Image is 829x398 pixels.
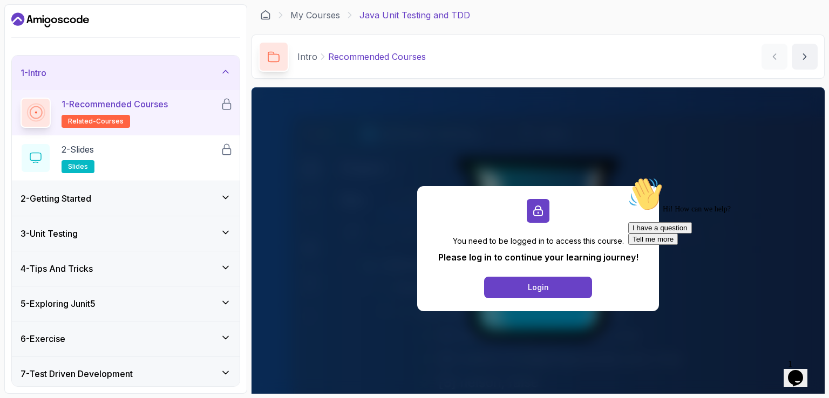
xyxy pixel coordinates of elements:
h3: 6 - Exercise [21,332,65,345]
span: related-courses [68,117,124,126]
span: slides [68,162,88,171]
p: Intro [297,50,317,63]
p: You need to be logged in to access this course. [438,236,638,246]
div: 👋Hi! How can we help?I have a questionTell me more [4,4,199,72]
button: 2-Getting Started [12,181,240,216]
button: Login [484,277,592,298]
p: Java Unit Testing and TDD [359,9,470,22]
p: Please log in to continue your learning journey! [438,251,638,264]
button: 4-Tips And Tricks [12,251,240,286]
button: next content [792,44,818,70]
a: Dashboard [260,10,271,20]
button: 3-Unit Testing [12,216,240,251]
h3: 3 - Unit Testing [21,227,78,240]
button: previous content [762,44,787,70]
h3: 7 - Test Driven Development [21,367,133,380]
button: 6-Exercise [12,321,240,356]
h3: 1 - Intro [21,66,46,79]
p: 1 - Recommended Courses [62,98,168,111]
button: 1-Intro [12,56,240,90]
div: Login [528,282,549,293]
a: My Courses [290,9,340,22]
button: Tell me more [4,61,54,72]
button: 5-Exploring Junit5 [12,286,240,321]
a: Dashboard [11,11,89,29]
button: 1-Recommended Coursesrelated-courses [21,98,231,128]
button: I have a question [4,50,68,61]
p: Recommended Courses [328,50,426,63]
h3: 5 - Exploring Junit5 [21,297,96,310]
button: 7-Test Driven Development [12,356,240,391]
p: 2 - Slides [62,143,94,156]
button: 2-Slidesslides [21,143,231,173]
iframe: chat widget [784,355,818,387]
img: :wave: [4,4,39,39]
span: Hi! How can we help? [4,32,107,40]
h3: 2 - Getting Started [21,192,91,205]
iframe: chat widget [624,173,818,349]
h3: 4 - Tips And Tricks [21,262,93,275]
